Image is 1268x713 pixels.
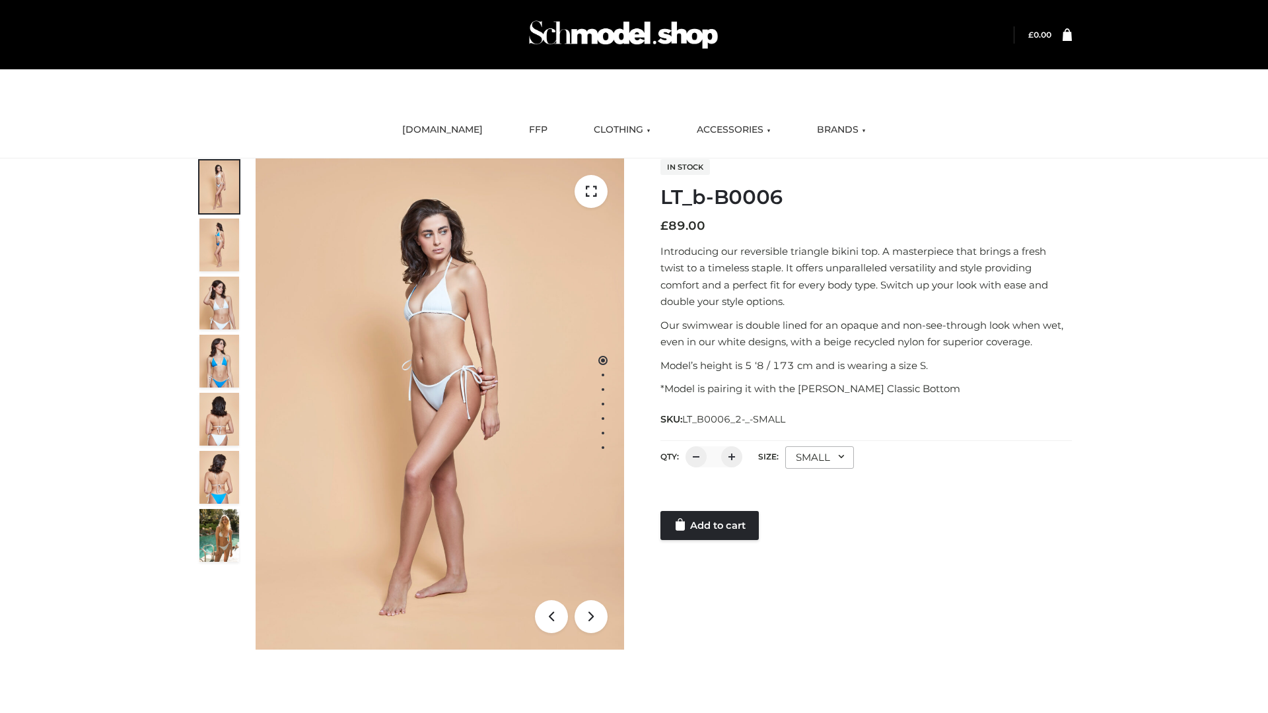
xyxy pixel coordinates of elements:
[758,452,779,461] label: Size:
[584,116,660,145] a: CLOTHING
[660,357,1072,374] p: Model’s height is 5 ‘8 / 173 cm and is wearing a size S.
[660,219,705,233] bdi: 89.00
[199,160,239,213] img: ArielClassicBikiniTop_CloudNine_AzureSky_OW114ECO_1-scaled.jpg
[660,511,759,540] a: Add to cart
[1028,30,1051,40] a: £0.00
[682,413,785,425] span: LT_B0006_2-_-SMALL
[687,116,781,145] a: ACCESSORIES
[660,380,1072,397] p: *Model is pairing it with the [PERSON_NAME] Classic Bottom
[199,451,239,504] img: ArielClassicBikiniTop_CloudNine_AzureSky_OW114ECO_8-scaled.jpg
[392,116,493,145] a: [DOMAIN_NAME]
[660,317,1072,351] p: Our swimwear is double lined for an opaque and non-see-through look when wet, even in our white d...
[524,9,722,61] img: Schmodel Admin 964
[660,411,787,427] span: SKU:
[199,509,239,562] img: Arieltop_CloudNine_AzureSky2.jpg
[199,277,239,329] img: ArielClassicBikiniTop_CloudNine_AzureSky_OW114ECO_3-scaled.jpg
[199,335,239,388] img: ArielClassicBikiniTop_CloudNine_AzureSky_OW114ECO_4-scaled.jpg
[660,186,1072,209] h1: LT_b-B0006
[785,446,854,469] div: SMALL
[660,219,668,233] span: £
[1028,30,1034,40] span: £
[660,452,679,461] label: QTY:
[256,158,624,650] img: ArielClassicBikiniTop_CloudNine_AzureSky_OW114ECO_1
[199,393,239,446] img: ArielClassicBikiniTop_CloudNine_AzureSky_OW114ECO_7-scaled.jpg
[1028,30,1051,40] bdi: 0.00
[199,219,239,271] img: ArielClassicBikiniTop_CloudNine_AzureSky_OW114ECO_2-scaled.jpg
[660,159,710,175] span: In stock
[807,116,876,145] a: BRANDS
[519,116,557,145] a: FFP
[660,243,1072,310] p: Introducing our reversible triangle bikini top. A masterpiece that brings a fresh twist to a time...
